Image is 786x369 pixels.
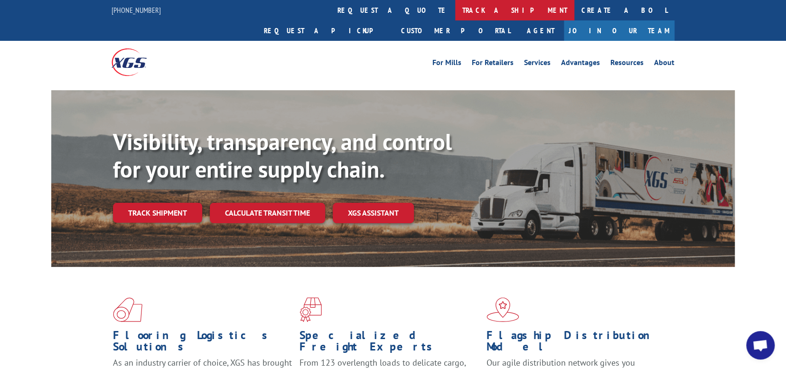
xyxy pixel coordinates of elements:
[432,59,461,69] a: For Mills
[257,20,394,41] a: Request a pickup
[654,59,674,69] a: About
[113,127,452,184] b: Visibility, transparency, and control for your entire supply chain.
[487,297,519,322] img: xgs-icon-flagship-distribution-model-red
[299,297,322,322] img: xgs-icon-focused-on-flooring-red
[564,20,674,41] a: Join Our Team
[113,297,142,322] img: xgs-icon-total-supply-chain-intelligence-red
[561,59,600,69] a: Advantages
[517,20,564,41] a: Agent
[113,203,202,223] a: Track shipment
[210,203,325,223] a: Calculate transit time
[299,330,479,357] h1: Specialized Freight Experts
[112,5,161,15] a: [PHONE_NUMBER]
[524,59,551,69] a: Services
[472,59,514,69] a: For Retailers
[333,203,414,223] a: XGS ASSISTANT
[394,20,517,41] a: Customer Portal
[113,330,292,357] h1: Flooring Logistics Solutions
[746,331,775,360] div: Open chat
[610,59,644,69] a: Resources
[487,330,666,357] h1: Flagship Distribution Model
